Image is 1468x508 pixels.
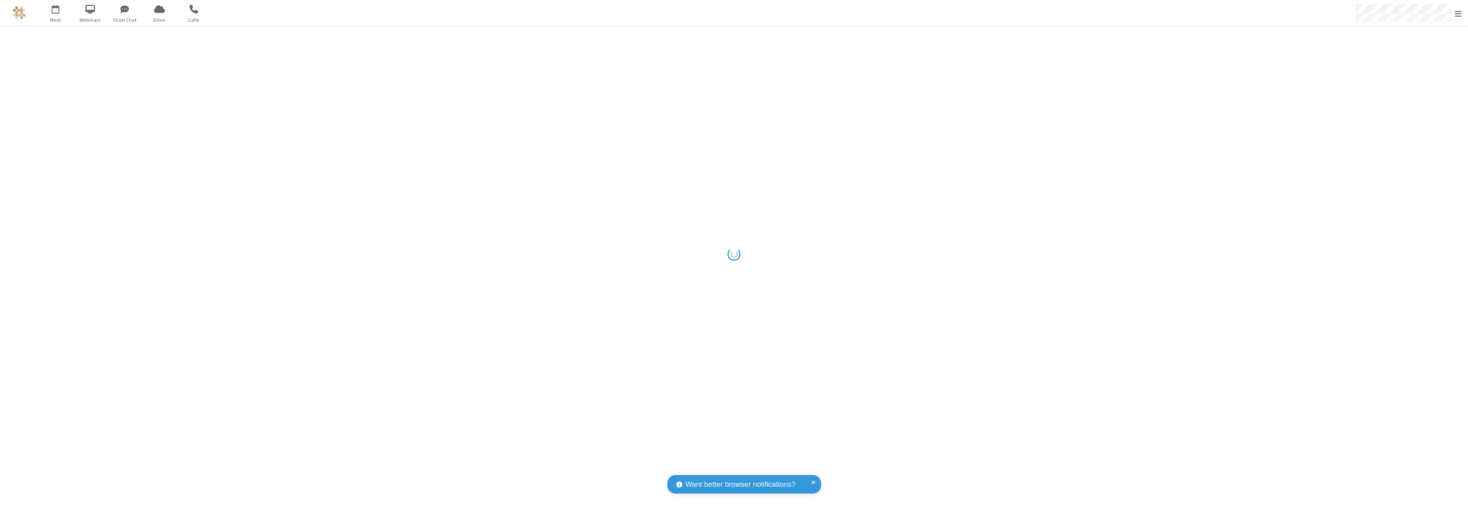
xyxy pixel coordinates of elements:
[40,16,72,24] span: Meet
[109,16,141,24] span: Team Chat
[685,479,795,490] span: Want better browser notifications?
[74,16,106,24] span: Webinars
[143,16,175,24] span: Drive
[13,6,26,19] img: QA Selenium DO NOT DELETE OR CHANGE
[178,16,210,24] span: Calls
